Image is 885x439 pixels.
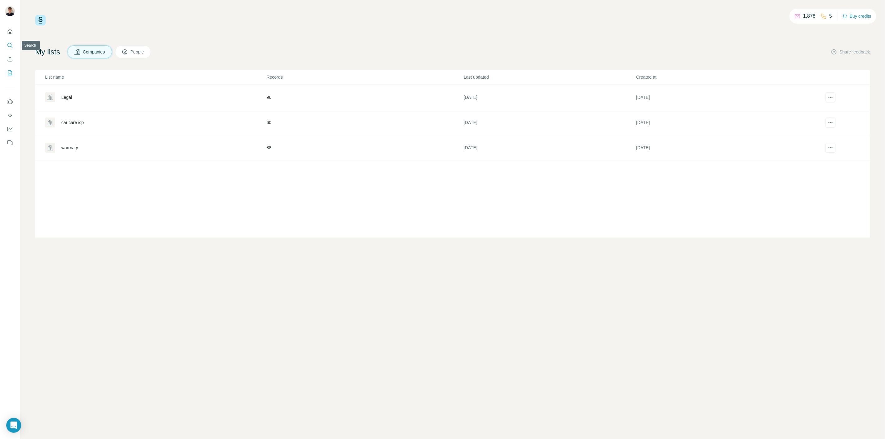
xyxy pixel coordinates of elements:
[636,135,808,160] td: [DATE]
[5,110,15,121] button: Use Surfe API
[61,94,72,100] div: Legal
[5,40,15,51] button: Search
[266,85,464,110] td: 96
[803,12,816,20] p: 1,878
[267,74,463,80] p: Records
[463,110,636,135] td: [DATE]
[826,118,836,127] button: actions
[5,96,15,107] button: Use Surfe on LinkedIn
[826,92,836,102] button: actions
[61,145,78,151] div: warrnaty
[5,53,15,65] button: Enrich CSV
[6,418,21,433] div: Open Intercom Messenger
[266,110,464,135] td: 60
[61,119,84,126] div: car care icp
[5,26,15,37] button: Quick start
[636,74,808,80] p: Created at
[463,85,636,110] td: [DATE]
[842,12,871,21] button: Buy credits
[5,6,15,16] img: Avatar
[826,143,836,153] button: actions
[831,49,870,55] button: Share feedback
[5,67,15,78] button: My lists
[266,135,464,160] td: 88
[35,47,60,57] h4: My lists
[636,110,808,135] td: [DATE]
[35,15,46,25] img: Surfe Logo
[45,74,266,80] p: List name
[5,123,15,135] button: Dashboard
[464,74,635,80] p: Last updated
[636,85,808,110] td: [DATE]
[130,49,145,55] span: People
[83,49,105,55] span: Companies
[5,137,15,148] button: Feedback
[829,12,832,20] p: 5
[463,135,636,160] td: [DATE]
